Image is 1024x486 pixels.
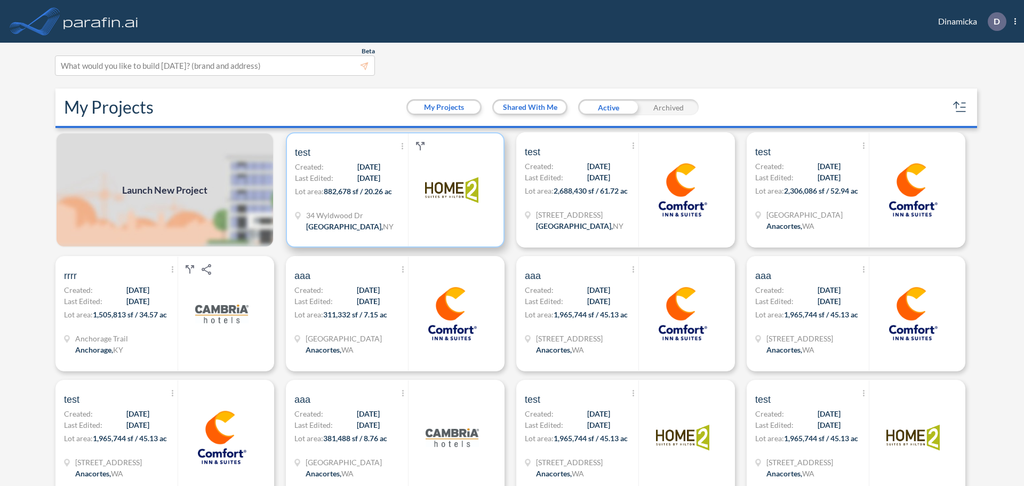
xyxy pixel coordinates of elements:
span: test [295,146,310,159]
span: [DATE] [126,408,149,419]
span: Created: [294,284,323,296]
span: Last Edited: [755,296,794,307]
span: Last Edited: [294,419,333,431]
span: [DATE] [587,408,610,419]
span: [GEOGRAPHIC_DATA] , [306,222,383,231]
span: 2,306,086 sf / 52.94 ac [784,186,858,195]
span: WA [341,345,354,354]
span: Last Edited: [64,296,102,307]
h2: My Projects [64,97,154,117]
span: WA [802,469,814,478]
span: Last Edited: [64,419,102,431]
span: Created: [64,284,93,296]
div: Anacortes, WA [75,468,123,479]
span: WA [802,221,814,230]
span: Anacortes , [766,469,802,478]
span: 34 Wyldwood Dr [306,210,394,221]
span: [DATE] [357,408,380,419]
span: 1,965,744 sf / 45.13 ac [554,434,628,443]
span: 5614 Ferry Terminal Rd [536,333,603,344]
span: Anacortes , [536,469,572,478]
span: WA [572,469,584,478]
div: Anacortes, WA [766,220,814,232]
span: [DATE] [126,296,149,307]
span: [DATE] [818,296,841,307]
span: Anchorage , [75,345,113,354]
span: [GEOGRAPHIC_DATA] , [536,221,613,230]
span: Lot area: [755,310,784,319]
button: Shared With Me [494,101,566,114]
span: Created: [525,408,554,419]
span: Launch New Project [122,183,207,197]
span: Created: [755,408,784,419]
span: 311,332 sf / 7.15 ac [323,310,387,319]
button: sort [951,99,969,116]
span: WA [341,469,354,478]
span: [DATE] [818,161,841,172]
img: logo [195,287,249,340]
img: logo [656,287,709,340]
span: Created: [525,161,554,172]
span: Created: [525,284,554,296]
span: Lot area: [525,310,554,319]
span: Lot area: [755,186,784,195]
span: Lot area: [525,434,554,443]
span: Lot area: [64,310,93,319]
span: WA [572,345,584,354]
span: Created: [295,161,324,172]
img: logo [61,11,140,32]
span: Anacortes , [766,345,802,354]
span: [DATE] [357,172,380,184]
span: Created: [755,284,784,296]
span: Lot area: [525,186,554,195]
span: WA [802,345,814,354]
img: logo [425,163,478,217]
span: test [755,146,771,158]
span: [DATE] [126,419,149,431]
span: Lot area: [294,310,323,319]
span: 882,678 sf / 20.26 ac [324,187,392,196]
span: Anacortes , [766,221,802,230]
span: aaa [525,269,541,282]
span: 1,965,744 sf / 45.13 ac [784,310,858,319]
span: Last Edited: [294,296,333,307]
div: Anchorage, KY [75,344,123,355]
span: Anacortes , [75,469,111,478]
img: add [55,132,274,248]
span: NY [383,222,394,231]
img: logo [886,163,940,217]
span: 381,488 sf / 8.76 ac [323,434,387,443]
div: Anacortes, WA [766,468,814,479]
span: Last Edited: [525,296,563,307]
span: Last Edited: [755,172,794,183]
span: Anacortes , [306,345,341,354]
div: Active [578,99,638,115]
a: Launch New Project [55,132,274,248]
span: Anacortes , [536,345,572,354]
span: Last Edited: [525,419,563,431]
span: 293 Benedict Ave [536,209,623,220]
span: test [525,146,540,158]
img: logo [656,163,709,217]
img: logo [886,287,940,340]
div: Anacortes, WA [766,344,814,355]
span: 1,965,744 sf / 45.13 ac [554,310,628,319]
div: Anacortes, WA [536,468,584,479]
div: Anacortes, WA [536,344,584,355]
span: 5614 Ferry Terminal Rd [766,333,833,344]
span: Anacortes Ferry Terminal [306,333,382,344]
span: [DATE] [587,161,610,172]
span: Last Edited: [525,172,563,183]
span: 1,965,744 sf / 45.13 ac [784,434,858,443]
span: test [64,393,79,406]
span: Anacortes Ferry Terminal [766,209,843,220]
span: [DATE] [818,172,841,183]
span: 1,965,744 sf / 45.13 ac [93,434,167,443]
span: [DATE] [818,419,841,431]
span: [DATE] [818,408,841,419]
img: logo [195,411,249,464]
button: My Projects [408,101,480,114]
span: aaa [294,269,310,282]
img: logo [426,411,479,464]
span: [DATE] [587,296,610,307]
